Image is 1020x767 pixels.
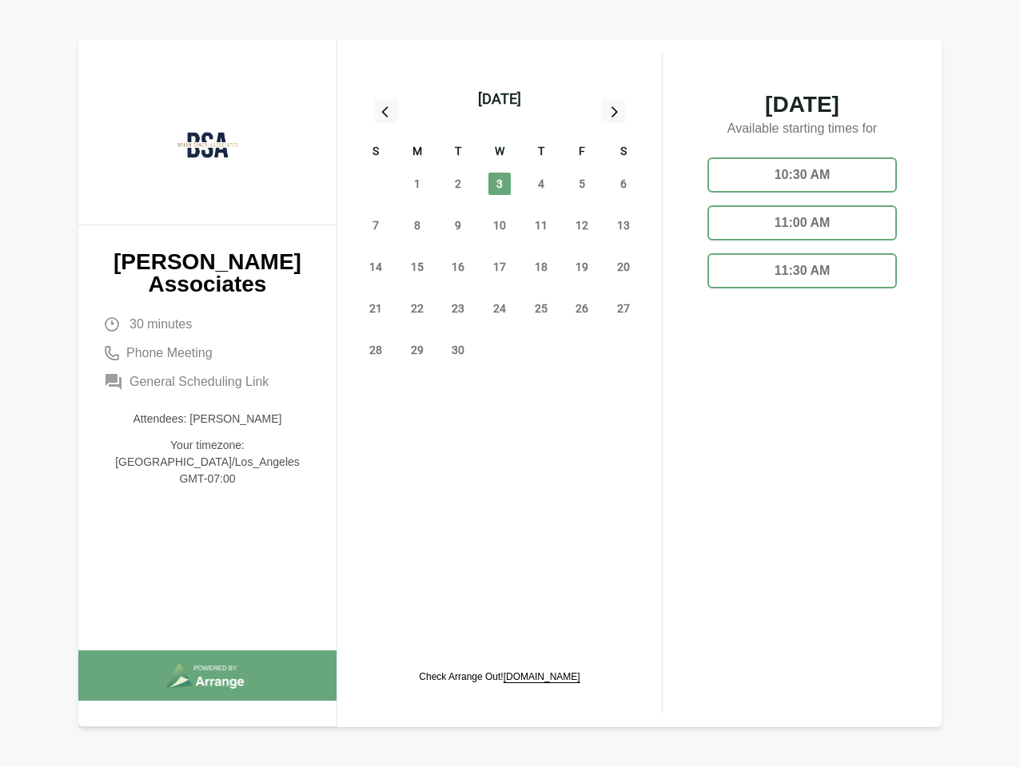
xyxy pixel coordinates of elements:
div: T [437,142,479,163]
span: General Scheduling Link [129,372,269,391]
p: [PERSON_NAME] Associates [104,251,311,296]
span: Sunday, September 7, 2025 [365,214,387,236]
span: Saturday, September 20, 2025 [612,256,635,278]
span: Saturday, September 27, 2025 [612,297,635,320]
a: [DOMAIN_NAME] [504,671,580,682]
span: Phone Meeting [126,344,213,363]
span: Wednesday, September 17, 2025 [488,256,511,278]
span: Thursday, September 25, 2025 [530,297,552,320]
span: Friday, September 26, 2025 [571,297,593,320]
span: Monday, September 8, 2025 [406,214,428,236]
span: Tuesday, September 2, 2025 [447,173,469,195]
span: Tuesday, September 9, 2025 [447,214,469,236]
div: F [562,142,604,163]
div: S [603,142,644,163]
span: Wednesday, September 3, 2025 [488,173,511,195]
div: M [396,142,438,163]
p: Check Arrange Out! [419,670,580,683]
div: 11:00 AM [707,205,897,240]
span: Monday, September 15, 2025 [406,256,428,278]
span: Monday, September 22, 2025 [406,297,428,320]
span: Sunday, September 21, 2025 [365,297,387,320]
div: 10:30 AM [707,157,897,193]
span: Friday, September 12, 2025 [571,214,593,236]
span: Sunday, September 14, 2025 [365,256,387,278]
span: [DATE] [695,93,910,116]
span: Monday, September 29, 2025 [406,339,428,361]
span: Saturday, September 13, 2025 [612,214,635,236]
div: 11:30 AM [707,253,897,288]
span: Wednesday, September 24, 2025 [488,297,511,320]
p: Attendees: [PERSON_NAME] [104,411,311,427]
span: Tuesday, September 16, 2025 [447,256,469,278]
span: 30 minutes [129,315,192,334]
div: S [355,142,396,163]
div: T [520,142,562,163]
div: W [479,142,520,163]
p: Available starting times for [695,116,910,145]
span: Wednesday, September 10, 2025 [488,214,511,236]
span: Tuesday, September 23, 2025 [447,297,469,320]
div: [DATE] [478,88,521,110]
span: Monday, September 1, 2025 [406,173,428,195]
p: Your timezone: [GEOGRAPHIC_DATA]/Los_Angeles GMT-07:00 [104,437,311,487]
span: Friday, September 5, 2025 [571,173,593,195]
span: Sunday, September 28, 2025 [365,339,387,361]
span: Thursday, September 4, 2025 [530,173,552,195]
span: Thursday, September 18, 2025 [530,256,552,278]
span: Friday, September 19, 2025 [571,256,593,278]
span: Saturday, September 6, 2025 [612,173,635,195]
span: Tuesday, September 30, 2025 [447,339,469,361]
span: Thursday, September 11, 2025 [530,214,552,236]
